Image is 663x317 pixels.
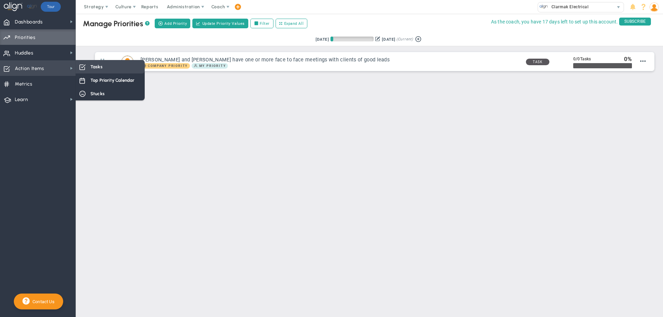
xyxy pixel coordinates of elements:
[84,4,104,9] span: Strategy
[276,19,307,28] button: Expand All
[624,55,632,63] div: %
[250,19,273,28] label: Filter
[316,36,329,42] div: [DATE]
[202,21,245,27] span: Update Priority Values
[141,57,520,63] h3: [PERSON_NAME] and [PERSON_NAME] have one or more face to face meetings with clients of good leads
[199,64,226,68] span: My Priority
[192,63,228,69] span: My Priority
[90,90,105,97] span: Stucks
[115,4,132,9] span: Culture
[526,59,549,65] span: Task
[576,56,577,61] span: /
[90,77,134,83] span: Top Priority Calendar
[330,37,374,41] div: Period Progress: 6% Day 6 of 90 with 84 remaining.
[619,18,651,26] span: SUBSCRIBE
[15,15,43,29] span: Dashboards
[122,56,133,68] img: Don Vierboom
[573,57,591,61] span: 0 0
[580,57,591,61] span: Tasks
[15,46,33,60] span: Huddles
[548,2,588,11] span: Clarmak Electrical
[15,77,32,91] span: Metrics
[539,2,548,11] img: 33660.Company.photo
[614,2,624,12] span: select
[15,30,36,45] span: Priorities
[83,19,150,28] div: Manage Priorities
[167,4,200,9] span: Administration
[155,19,190,28] button: Add Priority
[141,63,190,69] span: Company Priority
[284,21,304,27] span: Expand All
[30,299,55,304] span: Contact Us
[396,36,413,42] span: (Current)
[211,4,225,9] span: Coach
[164,21,187,27] span: Add Priority
[15,92,28,107] span: Learn
[15,61,44,76] span: Action Items
[192,19,248,28] button: Update Priority Values
[90,63,103,70] span: Tasks
[491,18,618,26] span: As the coach, you have 17 days left to set up this account.
[121,56,134,68] div: Don Vierboom
[148,64,188,68] span: Company Priority
[650,2,659,12] img: 210336.Person.photo
[624,56,627,62] span: 0
[382,36,395,42] div: [DATE]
